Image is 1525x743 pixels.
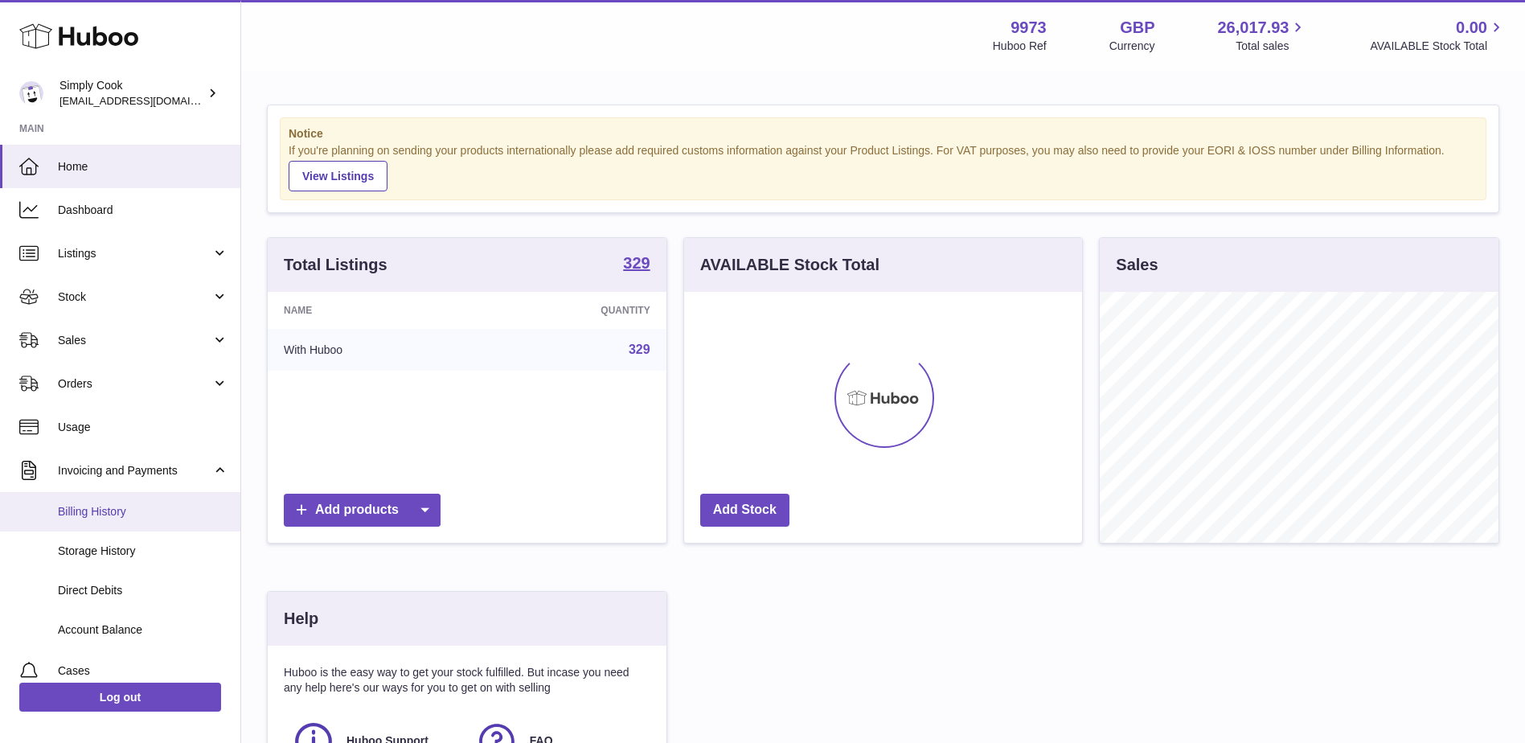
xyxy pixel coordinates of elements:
[289,143,1478,191] div: If you're planning on sending your products internationally please add required customs informati...
[59,78,204,109] div: Simply Cook
[700,254,879,276] h3: AVAILABLE Stock Total
[1011,17,1047,39] strong: 9973
[1116,254,1158,276] h3: Sales
[1236,39,1307,54] span: Total sales
[1370,17,1506,54] a: 0.00 AVAILABLE Stock Total
[629,343,650,356] a: 329
[58,463,211,478] span: Invoicing and Payments
[478,292,666,329] th: Quantity
[59,94,236,107] span: [EMAIL_ADDRESS][DOMAIN_NAME]
[268,292,478,329] th: Name
[58,622,228,638] span: Account Balance
[58,246,211,261] span: Listings
[1217,17,1289,39] span: 26,017.93
[58,420,228,435] span: Usage
[1217,17,1307,54] a: 26,017.93 Total sales
[58,376,211,392] span: Orders
[58,333,211,348] span: Sales
[1109,39,1155,54] div: Currency
[58,544,228,559] span: Storage History
[284,665,650,696] p: Huboo is the easy way to get your stock fulfilled. But incase you need any help here's our ways f...
[268,329,478,371] td: With Huboo
[623,255,650,274] a: 329
[58,504,228,519] span: Billing History
[284,254,387,276] h3: Total Listings
[1456,17,1487,39] span: 0.00
[19,81,43,105] img: internalAdmin-9973@internal.huboo.com
[284,608,318,630] h3: Help
[993,39,1047,54] div: Huboo Ref
[700,494,789,527] a: Add Stock
[284,494,441,527] a: Add products
[623,255,650,271] strong: 329
[58,203,228,218] span: Dashboard
[1370,39,1506,54] span: AVAILABLE Stock Total
[289,126,1478,142] strong: Notice
[289,161,387,191] a: View Listings
[58,159,228,174] span: Home
[19,683,221,712] a: Log out
[58,663,228,679] span: Cases
[58,289,211,305] span: Stock
[58,583,228,598] span: Direct Debits
[1120,17,1154,39] strong: GBP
